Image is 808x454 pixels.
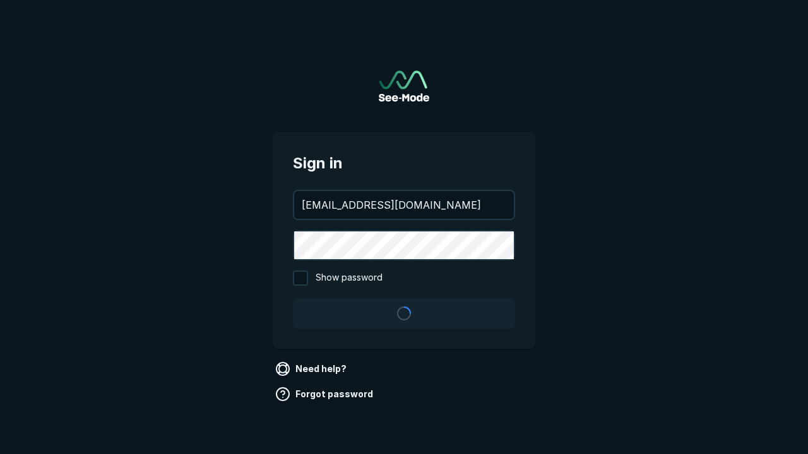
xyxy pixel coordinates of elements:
span: Show password [316,271,383,286]
a: Forgot password [273,384,378,404]
img: See-Mode Logo [379,71,429,102]
a: Go to sign in [379,71,429,102]
input: your@email.com [294,191,514,219]
span: Sign in [293,152,515,175]
a: Need help? [273,359,352,379]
